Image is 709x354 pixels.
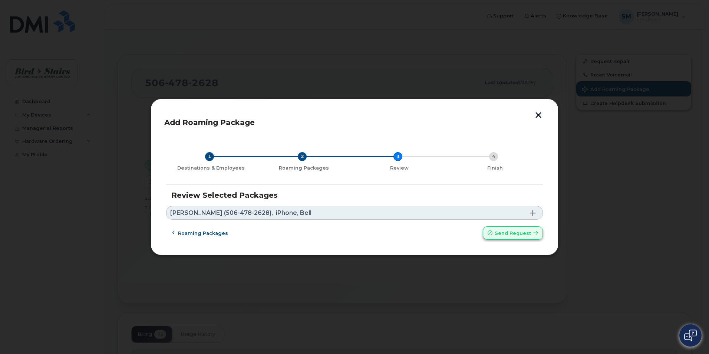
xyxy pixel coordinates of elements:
[495,230,531,237] span: Send request
[170,210,273,216] span: [PERSON_NAME] (506-478-2628),
[684,330,697,341] img: Open chat
[450,165,540,171] div: Finish
[483,226,543,240] button: Send request
[178,230,228,237] span: Roaming packages
[171,191,538,199] h3: Review Selected Packages
[166,226,234,240] button: Roaming packages
[489,152,498,161] div: 4
[259,165,349,171] div: Roaming Packages
[164,118,255,127] span: Add Roaming Package
[205,152,214,161] div: 1
[298,152,307,161] div: 2
[166,206,543,220] a: [PERSON_NAME] (506-478-2628),iPhone, Bell
[276,210,311,216] span: iPhone, Bell
[169,165,253,171] div: Destinations & Employees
